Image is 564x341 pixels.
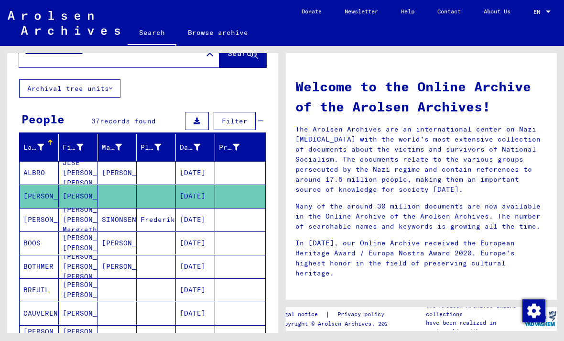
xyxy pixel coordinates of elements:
[141,140,175,155] div: Place of Birth
[102,140,137,155] div: Maiden Name
[176,278,215,301] mat-cell: [DATE]
[20,278,59,301] mat-cell: BREUIL
[176,134,215,161] mat-header-cell: Date of Birth
[426,301,523,319] p: The Arolsen Archives online collections
[330,309,396,319] a: Privacy policy
[295,238,547,278] p: In [DATE], our Online Archive received the European Heritage Award / Europa Nostra Award 2020, Eu...
[176,185,215,208] mat-cell: [DATE]
[128,21,176,46] a: Search
[176,255,215,278] mat-cell: [DATE]
[295,201,547,231] p: Many of the around 30 million documents are now available in the Online Archive of the Arolsen Ar...
[222,117,248,125] span: Filter
[533,9,544,15] span: EN
[91,117,100,125] span: 37
[426,319,523,336] p: have been realized in partnership with
[20,134,59,161] mat-header-cell: Last Name
[100,117,156,125] span: records found
[180,143,200,153] div: Date of Birth
[8,11,120,35] img: Arolsen_neg.svg
[20,161,59,184] mat-cell: ALBRO
[295,124,547,195] p: The Arolsen Archives are an international center on Nazi [MEDICAL_DATA] with the world’s most ext...
[522,299,545,322] img: Change consent
[59,231,98,254] mat-cell: [PERSON_NAME] [PERSON_NAME]
[20,255,59,278] mat-cell: BOTHMER
[141,143,161,153] div: Place of Birth
[176,161,215,184] mat-cell: [DATE]
[23,140,58,155] div: Last Name
[63,140,98,155] div: First Name
[98,208,137,231] mat-cell: SIMONSEN
[98,255,137,278] mat-cell: [PERSON_NAME]
[59,255,98,278] mat-cell: [PERSON_NAME] [PERSON_NAME] [PERSON_NAME]
[23,143,44,153] div: Last Name
[137,134,176,161] mat-header-cell: Place of Birth
[295,77,547,117] h1: Welcome to the Online Archive of the Arolsen Archives!
[278,309,325,319] a: Legal notice
[59,278,98,301] mat-cell: [PERSON_NAME] [PERSON_NAME]
[102,143,122,153] div: Maiden Name
[204,47,216,59] mat-icon: close
[20,185,59,208] mat-cell: [PERSON_NAME]
[137,208,176,231] mat-cell: Frederikesborg
[215,134,265,161] mat-header-cell: Prisoner #
[20,302,59,325] mat-cell: CAUVEREN
[278,319,396,328] p: Copyright © Arolsen Archives, 2021
[176,21,260,44] a: Browse archive
[98,161,137,184] mat-cell: [PERSON_NAME]
[19,79,120,98] button: Archival tree units
[59,302,98,325] mat-cell: [PERSON_NAME]
[176,231,215,254] mat-cell: [DATE]
[214,112,256,130] button: Filter
[176,208,215,231] mat-cell: [DATE]
[63,143,83,153] div: First Name
[180,140,215,155] div: Date of Birth
[219,140,254,155] div: Prisoner #
[22,110,65,128] div: People
[59,208,98,231] mat-cell: [PERSON_NAME] [PERSON_NAME] Margrethe
[219,143,239,153] div: Prisoner #
[20,208,59,231] mat-cell: [PERSON_NAME]
[59,134,98,161] mat-header-cell: First Name
[278,309,396,319] div: |
[20,231,59,254] mat-cell: BOOS
[98,231,137,254] mat-cell: [PERSON_NAME]
[59,161,98,184] mat-cell: JLSE [PERSON_NAME] [PERSON_NAME]
[228,48,256,58] span: Search
[98,134,137,161] mat-header-cell: Maiden Name
[176,302,215,325] mat-cell: [DATE]
[59,185,98,208] mat-cell: [PERSON_NAME]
